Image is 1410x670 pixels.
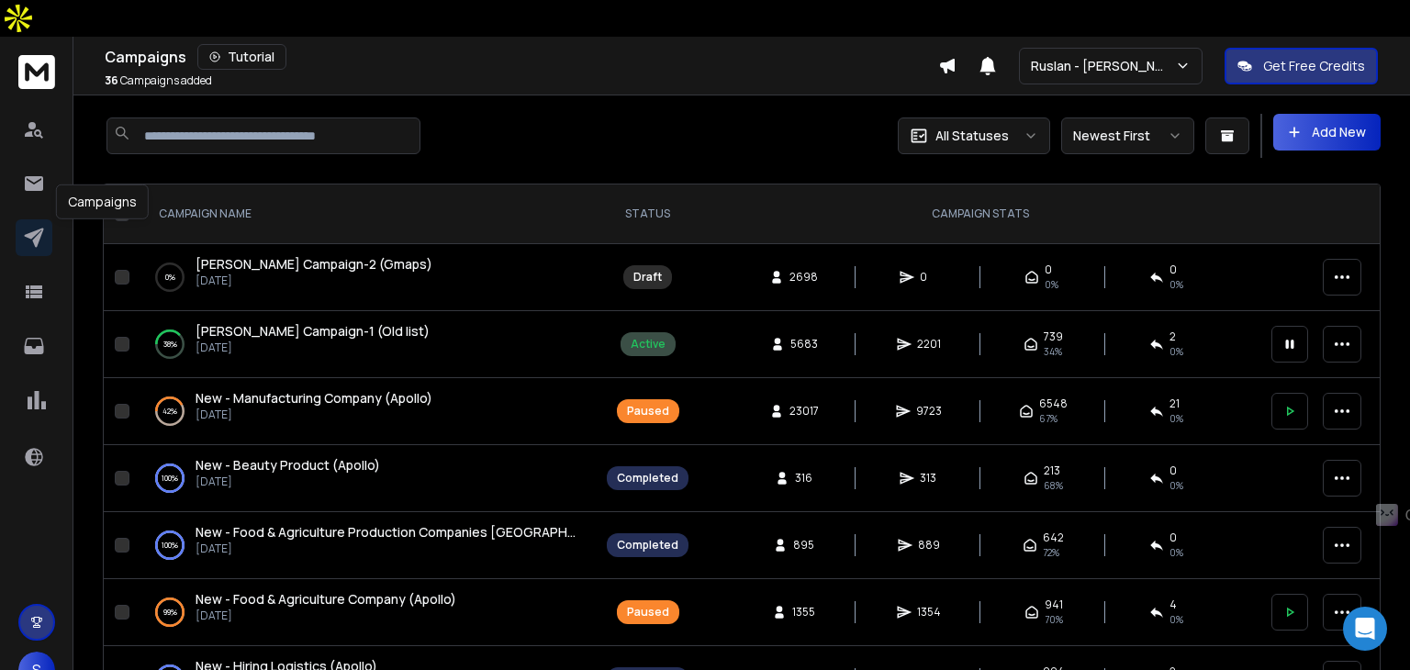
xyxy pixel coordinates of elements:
[105,73,118,88] span: 36
[196,341,430,355] p: [DATE]
[916,404,942,419] span: 9723
[792,605,815,620] span: 1355
[1169,463,1177,478] span: 0
[789,404,819,419] span: 23017
[165,268,175,286] p: 0 %
[1045,262,1052,277] span: 0
[631,337,666,352] div: Active
[1031,57,1175,75] p: Ruslan - [PERSON_NAME]
[795,471,813,486] span: 316
[1169,411,1183,426] span: 0 %
[1169,612,1183,627] span: 0 %
[162,402,177,420] p: 42 %
[56,184,149,219] div: Campaigns
[627,605,669,620] div: Paused
[627,404,669,419] div: Paused
[1169,329,1176,344] span: 2
[1044,344,1062,359] span: 34 %
[137,184,596,244] th: CAMPAIGN NAME
[196,255,432,274] a: [PERSON_NAME] Campaign-2 (Gmaps)
[1169,530,1177,545] span: 0
[163,603,177,621] p: 99 %
[196,475,380,489] p: [DATE]
[1169,396,1180,411] span: 21
[917,605,941,620] span: 1354
[105,44,938,70] div: Campaigns
[699,184,1260,244] th: CAMPAIGN STATS
[1169,597,1177,612] span: 4
[196,322,430,341] a: [PERSON_NAME] Campaign-1 (Old list)
[196,590,456,609] a: New - Food & Agriculture Company (Apollo)
[105,73,212,88] p: Campaigns added
[137,579,596,646] td: 99%New - Food & Agriculture Company (Apollo)[DATE]
[790,337,818,352] span: 5683
[935,127,1009,145] p: All Statuses
[789,270,818,285] span: 2698
[1169,478,1183,493] span: 0 %
[1043,545,1059,560] span: 72 %
[633,270,662,285] div: Draft
[1343,607,1387,651] div: Open Intercom Messenger
[137,244,596,311] td: 0%[PERSON_NAME] Campaign-2 (Gmaps)[DATE]
[1045,612,1063,627] span: 70 %
[1169,344,1183,359] span: 0 %
[196,542,577,556] p: [DATE]
[1044,329,1063,344] span: 739
[1169,545,1183,560] span: 0 %
[1044,463,1060,478] span: 213
[920,471,938,486] span: 313
[917,337,941,352] span: 2201
[918,538,940,553] span: 889
[793,538,814,553] span: 895
[1043,530,1064,545] span: 642
[1263,57,1365,75] p: Get Free Credits
[196,456,380,475] a: New - Beauty Product (Apollo)
[596,184,699,244] th: STATUS
[1039,396,1068,411] span: 6548
[196,389,432,408] a: New - Manufacturing Company (Apollo)
[137,378,596,445] td: 42%New - Manufacturing Company (Apollo)[DATE]
[1061,117,1194,154] button: Newest First
[196,408,432,422] p: [DATE]
[1273,114,1381,151] button: Add New
[196,523,677,541] span: New - Food & Agriculture Production Companies [GEOGRAPHIC_DATA] (G Map)
[162,536,178,554] p: 100 %
[163,335,177,353] p: 38 %
[196,609,456,623] p: [DATE]
[920,270,938,285] span: 0
[1169,262,1177,277] span: 0
[1169,277,1183,292] span: 0%
[617,471,678,486] div: Completed
[196,274,432,288] p: [DATE]
[196,523,577,542] a: New - Food & Agriculture Production Companies [GEOGRAPHIC_DATA] (G Map)
[1045,277,1058,292] span: 0%
[617,538,678,553] div: Completed
[137,512,596,579] td: 100%New - Food & Agriculture Production Companies [GEOGRAPHIC_DATA] (G Map)[DATE]
[137,311,596,378] td: 38%[PERSON_NAME] Campaign-1 (Old list)[DATE]
[137,445,596,512] td: 100%New - Beauty Product (Apollo)[DATE]
[162,469,178,487] p: 100 %
[1225,48,1378,84] button: Get Free Credits
[1044,478,1063,493] span: 68 %
[1039,411,1057,426] span: 67 %
[1045,597,1063,612] span: 941
[197,44,286,70] button: Tutorial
